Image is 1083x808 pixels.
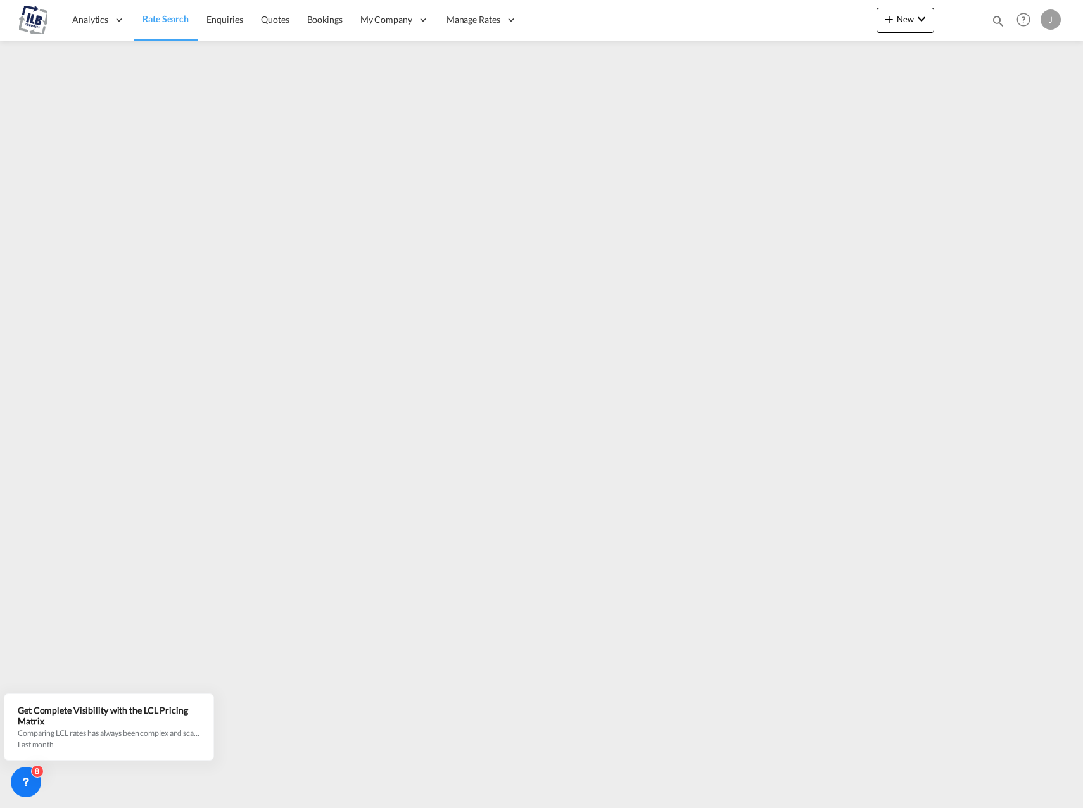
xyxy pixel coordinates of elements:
[1041,9,1061,30] div: J
[882,11,897,27] md-icon: icon-plus 400-fg
[882,14,929,24] span: New
[991,14,1005,28] md-icon: icon-magnify
[446,13,500,26] span: Manage Rates
[991,14,1005,33] div: icon-magnify
[206,14,243,25] span: Enquiries
[1013,9,1041,32] div: Help
[360,13,412,26] span: My Company
[142,13,189,24] span: Rate Search
[261,14,289,25] span: Quotes
[914,11,929,27] md-icon: icon-chevron-down
[19,6,47,34] img: 625ebc90a5f611efb2de8361e036ac32.png
[72,13,108,26] span: Analytics
[307,14,343,25] span: Bookings
[877,8,934,33] button: icon-plus 400-fgNewicon-chevron-down
[1013,9,1034,30] span: Help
